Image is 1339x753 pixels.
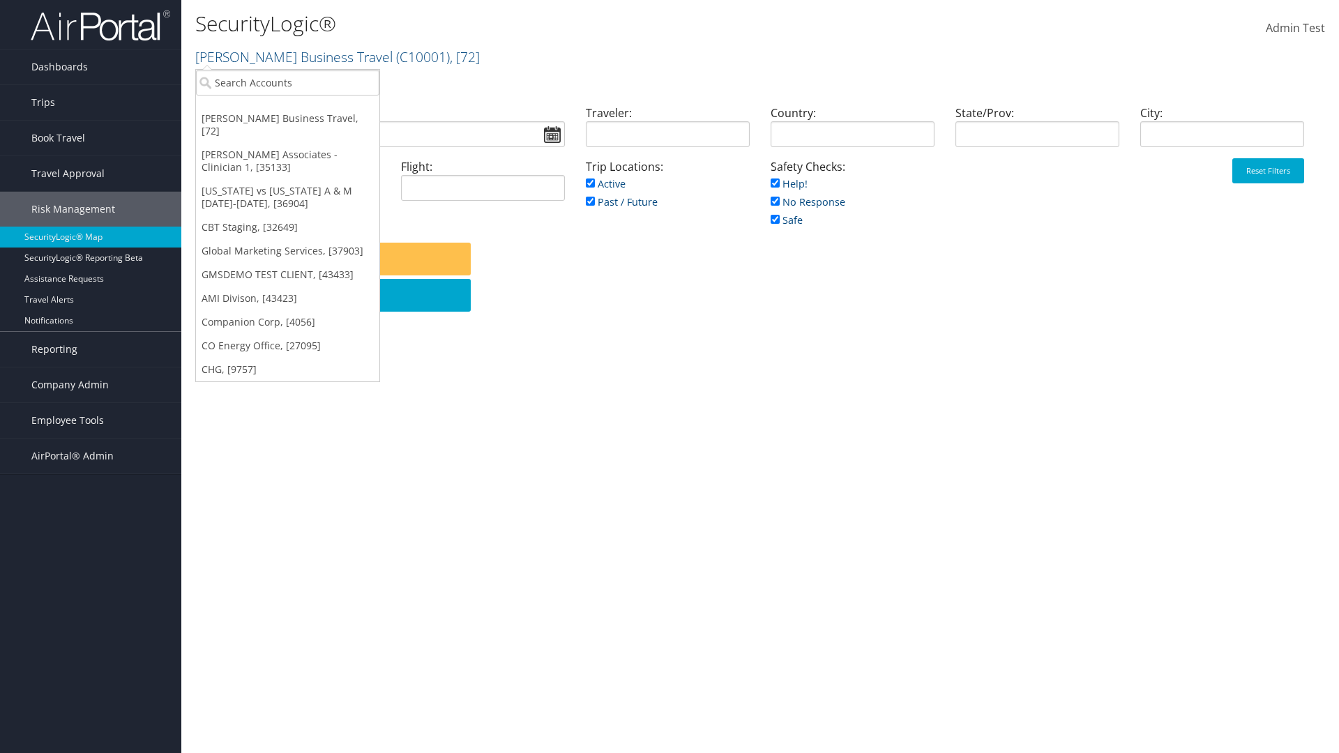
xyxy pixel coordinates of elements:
[760,105,945,158] div: Country:
[31,332,77,367] span: Reporting
[195,47,480,66] a: [PERSON_NAME] Business Travel
[196,70,379,96] input: Search Accounts
[586,177,626,190] a: Active
[196,287,379,310] a: AMI Divison, [43423]
[945,105,1130,158] div: State/Prov:
[391,158,575,212] div: Flight:
[586,195,658,208] a: Past / Future
[196,107,379,143] a: [PERSON_NAME] Business Travel, [72]
[31,439,114,473] span: AirPortal® Admin
[31,367,109,402] span: Company Admin
[31,50,88,84] span: Dashboards
[196,143,379,179] a: [PERSON_NAME] Associates - Clinician 1, [35133]
[575,105,760,158] div: Traveler:
[195,73,948,91] p: Filter:
[31,9,170,42] img: airportal-logo.png
[450,47,480,66] span: , [ 72 ]
[771,177,808,190] a: Help!
[575,158,760,225] div: Trip Locations:
[31,121,85,155] span: Book Travel
[196,263,379,287] a: GMSDEMO TEST CLIENT, [43433]
[760,158,945,243] div: Safety Checks:
[771,213,803,227] a: Safe
[771,195,845,208] a: No Response
[196,358,379,381] a: CHG, [9757]
[396,47,450,66] span: ( C10001 )
[1130,105,1315,158] div: City:
[196,239,379,263] a: Global Marketing Services, [37903]
[196,179,379,215] a: [US_STATE] vs [US_STATE] A & M [DATE]-[DATE], [36904]
[31,403,104,438] span: Employee Tools
[31,156,105,191] span: Travel Approval
[1266,7,1325,50] a: Admin Test
[195,9,948,38] h1: SecurityLogic®
[1266,20,1325,36] span: Admin Test
[31,85,55,120] span: Trips
[196,334,379,358] a: CO Energy Office, [27095]
[206,105,575,158] div: Travel Date Range:
[196,215,379,239] a: CBT Staging, [32649]
[196,310,379,334] a: Companion Corp, [4056]
[1232,158,1304,183] button: Reset Filters
[31,192,115,227] span: Risk Management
